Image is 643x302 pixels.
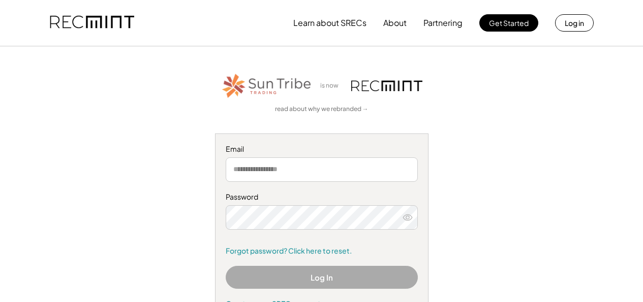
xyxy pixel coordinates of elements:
div: is now [318,81,346,90]
img: recmint-logotype%403x.png [351,80,422,91]
a: Forgot password? Click here to reset. [226,246,418,256]
div: Email [226,144,418,154]
button: Get Started [479,14,538,32]
button: Partnering [423,13,463,33]
button: About [383,13,407,33]
div: Password [226,192,418,202]
button: Log In [226,266,418,289]
a: read about why we rebranded → [275,105,369,114]
img: recmint-logotype%403x.png [50,6,134,40]
button: Learn about SRECs [293,13,366,33]
img: STT_Horizontal_Logo%2B-%2BColor.png [221,72,313,100]
button: Log in [555,14,594,32]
